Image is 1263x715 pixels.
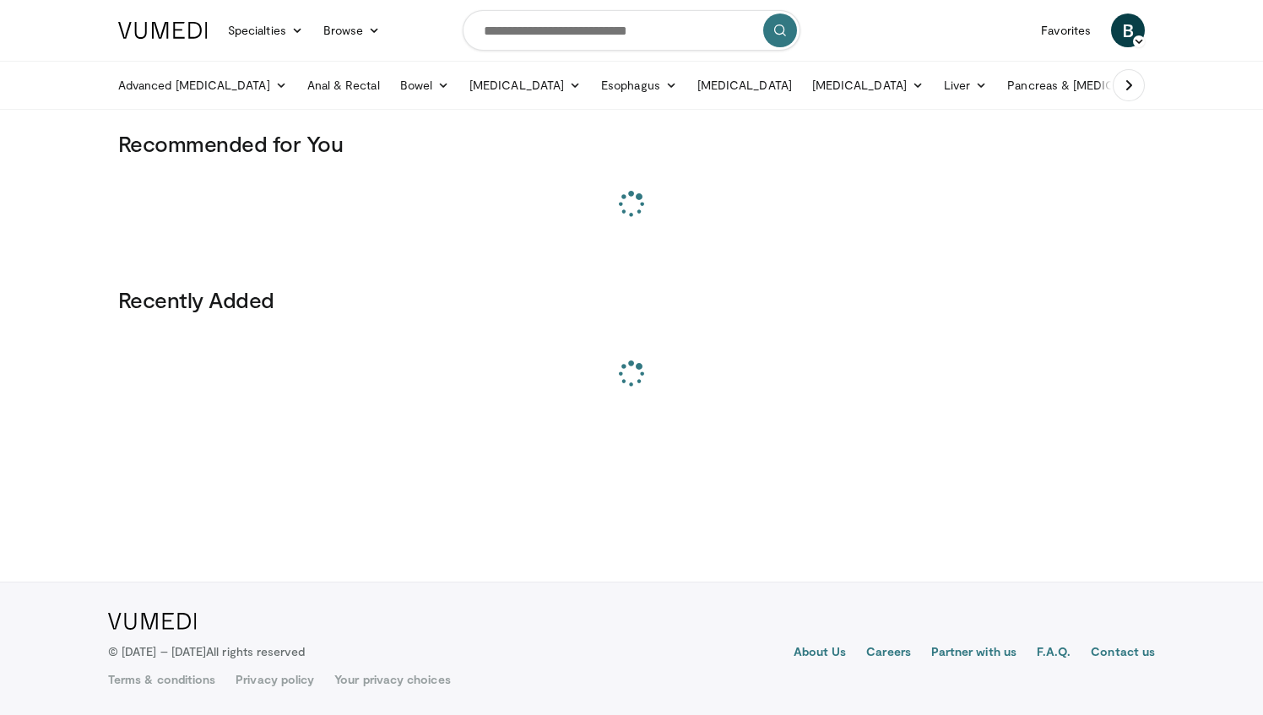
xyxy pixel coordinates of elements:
h3: Recently Added [118,286,1145,313]
a: Specialties [218,14,313,47]
a: Partner with us [931,643,1016,664]
a: Advanced [MEDICAL_DATA] [108,68,297,102]
a: Anal & Rectal [297,68,390,102]
a: Liver [934,68,997,102]
input: Search topics, interventions [463,10,800,51]
a: Pancreas & [MEDICAL_DATA] [997,68,1195,102]
img: VuMedi Logo [108,613,197,630]
a: B [1111,14,1145,47]
a: Browse [313,14,391,47]
a: About Us [794,643,847,664]
a: [MEDICAL_DATA] [459,68,591,102]
a: Favorites [1031,14,1101,47]
a: Your privacy choices [334,671,450,688]
a: Privacy policy [236,671,314,688]
p: © [DATE] – [DATE] [108,643,306,660]
a: Terms & conditions [108,671,215,688]
a: Bowel [390,68,459,102]
a: F.A.Q. [1037,643,1071,664]
a: [MEDICAL_DATA] [802,68,934,102]
h3: Recommended for You [118,130,1145,157]
a: Esophagus [591,68,687,102]
span: All rights reserved [206,644,305,658]
a: [MEDICAL_DATA] [687,68,802,102]
img: VuMedi Logo [118,22,208,39]
a: Contact us [1091,643,1155,664]
a: Careers [866,643,911,664]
